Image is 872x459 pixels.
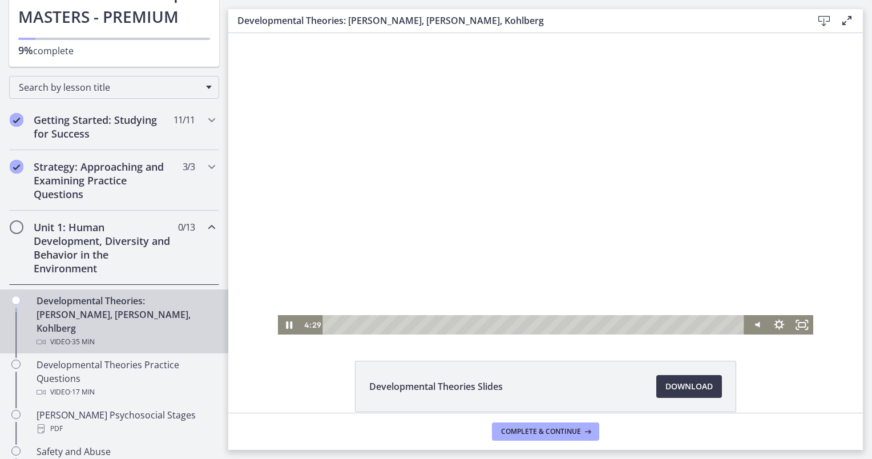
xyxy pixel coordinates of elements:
button: Complete & continue [492,422,599,441]
h3: Developmental Theories: [PERSON_NAME], [PERSON_NAME], Kohlberg [237,14,794,27]
i: Completed [10,113,23,127]
span: · 17 min [70,385,95,399]
span: Download [665,380,713,393]
p: complete [18,43,210,58]
div: PDF [37,422,215,436]
div: Developmental Theories Practice Questions [37,358,215,399]
span: 11 / 11 [173,113,195,127]
span: · 35 min [70,335,95,349]
h2: Strategy: Approaching and Examining Practice Questions [34,160,173,201]
h2: Unit 1: Human Development, Diversity and Behavior in the Environment [34,220,173,275]
h2: Getting Started: Studying for Success [34,113,173,140]
iframe: Video Lesson [228,33,863,335]
a: Download [656,375,722,398]
span: 9% [18,43,33,57]
span: Search by lesson title [19,81,200,94]
span: 3 / 3 [183,160,195,174]
button: Mute [516,282,539,301]
button: Fullscreen [562,282,585,301]
div: Video [37,335,215,349]
span: Developmental Theories Slides [369,380,503,393]
div: Developmental Theories: [PERSON_NAME], [PERSON_NAME], Kohlberg [37,294,215,349]
i: Completed [10,160,23,174]
button: Show settings menu [539,282,562,301]
div: [PERSON_NAME] Psychosocial Stages [37,408,215,436]
div: Search by lesson title [9,76,219,99]
div: Video [37,385,215,399]
span: Complete & continue [501,427,581,436]
span: 0 / 13 [178,220,195,234]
